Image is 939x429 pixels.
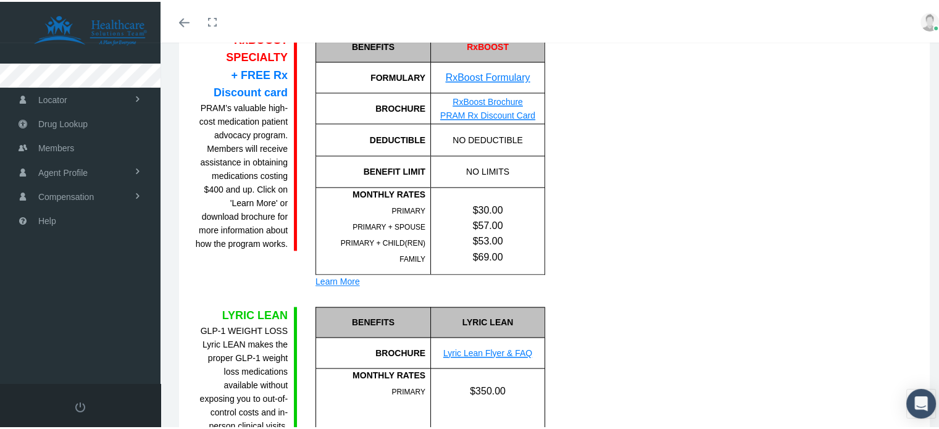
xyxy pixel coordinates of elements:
div: LYRIC LEAN [430,305,545,336]
span: Members [38,135,74,158]
div: BROCHURE [315,91,430,122]
div: NO DEDUCTIBLE [430,122,545,154]
div: Open Intercom Messenger [906,387,936,417]
a: RxBoost Formulary [446,70,530,81]
a: PRAM Rx Discount Card [440,109,535,119]
img: user-placeholder.jpg [920,11,939,30]
div: RxBOOST SPECIALTY [191,30,288,99]
span: PRIMARY + SPOUSE [353,221,425,230]
span: PRIMARY + CHILD(REN) [341,237,425,246]
div: BENEFITS [315,305,430,336]
span: + FREE Rx Discount card [214,67,288,97]
a: Lyric Lean Flyer & FAQ [443,346,532,356]
div: $69.00 [431,248,545,263]
span: Drug Lookup [38,110,88,134]
div: FORMULARY [315,60,430,91]
span: FAMILY [399,253,425,262]
div: MONTHLY RATES [316,186,425,199]
div: Learn More [315,273,545,286]
div: $350.00 [431,381,545,397]
div: MONTHLY RATES [316,367,425,380]
div: $53.00 [431,231,545,247]
a: RxBoost Brochure [453,95,523,105]
span: PRIMARY [392,205,425,214]
div: PRAM’s valuable high-cost medication patient advocacy program. Members will receive assistance in... [191,99,288,249]
img: HEALTHCARE SOLUTIONS TEAM, LLC [16,14,164,44]
div: BENEFITS [315,30,430,60]
div: $57.00 [431,216,545,231]
span: Compensation [38,183,94,207]
span: Locator [38,86,67,110]
div: LYRIC LEAN [191,305,288,322]
div: BROCHURE [315,336,430,367]
div: $30.00 [431,201,545,216]
span: PRIMARY [392,386,425,394]
div: NO LIMITS [430,154,545,185]
span: Agent Profile [38,159,88,183]
span: Help [38,207,56,231]
div: BENEFIT LIMIT [316,163,425,177]
div: RxBOOST [430,30,545,60]
div: DEDUCTIBLE [316,131,425,145]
